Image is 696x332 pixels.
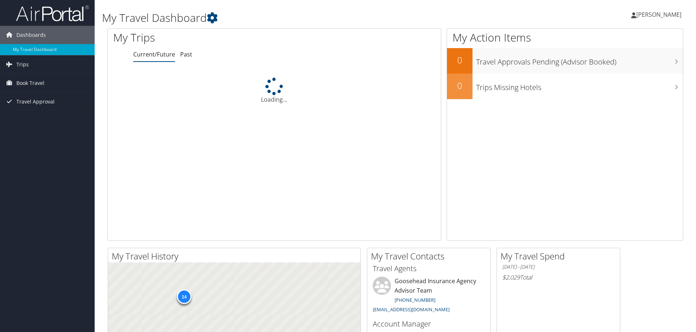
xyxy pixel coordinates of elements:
li: Goosehead Insurance Agency Advisor Team [369,277,489,316]
h2: 0 [447,54,472,66]
h1: My Trips [113,30,297,45]
h1: My Action Items [447,30,683,45]
a: Current/Future [133,50,175,58]
h6: Total [502,273,614,281]
span: Trips [16,55,29,74]
a: 0Travel Approvals Pending (Advisor Booked) [447,48,683,74]
h3: Trips Missing Hotels [476,79,683,93]
div: 14 [177,289,191,304]
span: Travel Approval [16,93,55,111]
span: Dashboards [16,26,46,44]
h6: [DATE] - [DATE] [502,263,614,270]
h3: Account Manager [373,319,485,329]
h1: My Travel Dashboard [102,10,493,26]
h2: My Travel Spend [501,250,620,262]
a: [PERSON_NAME] [631,4,689,26]
a: 0Trips Missing Hotels [447,74,683,99]
img: airportal-logo.png [16,5,89,22]
a: [PHONE_NUMBER] [395,297,435,303]
h2: My Travel Contacts [371,250,490,262]
h2: My Travel History [112,250,360,262]
h3: Travel Approvals Pending (Advisor Booked) [476,53,683,67]
a: Past [180,50,192,58]
span: $2,029 [502,273,520,281]
span: [PERSON_NAME] [636,11,681,19]
h3: Travel Agents [373,263,485,274]
a: [EMAIL_ADDRESS][DOMAIN_NAME] [373,306,450,313]
span: Book Travel [16,74,44,92]
div: Loading... [108,78,441,104]
h2: 0 [447,79,472,92]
